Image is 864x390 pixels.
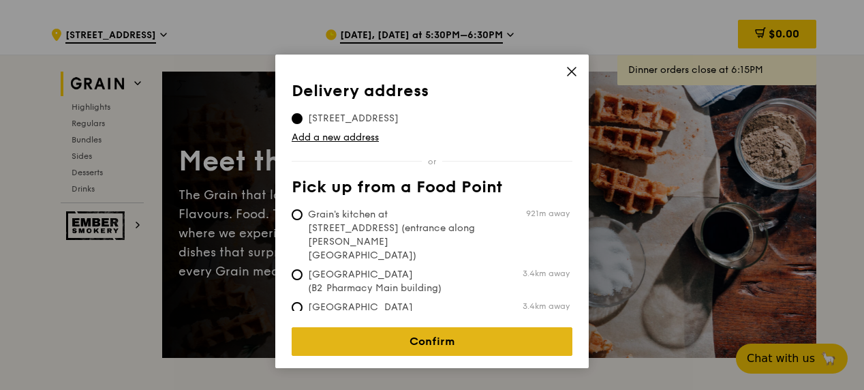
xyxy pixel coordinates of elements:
span: 3.4km away [523,301,570,312]
th: Pick up from a Food Point [292,178,572,202]
span: 3.4km away [523,268,570,279]
span: Grain's kitchen at [STREET_ADDRESS] (entrance along [PERSON_NAME][GEOGRAPHIC_DATA]) [292,208,495,262]
span: [STREET_ADDRESS] [292,112,415,125]
input: Grain's kitchen at [STREET_ADDRESS] (entrance along [PERSON_NAME][GEOGRAPHIC_DATA])921m away [292,209,303,220]
input: [GEOGRAPHIC_DATA] (B2 Pharmacy Main building)3.4km away [292,269,303,280]
span: 921m away [526,208,570,219]
a: Add a new address [292,131,572,145]
span: [GEOGRAPHIC_DATA] (B2 Pharmacy Main building) [292,268,495,295]
span: [GEOGRAPHIC_DATA] (Level 1 [PERSON_NAME] block drop-off point) [292,301,495,342]
a: Confirm [292,327,572,356]
th: Delivery address [292,82,572,106]
input: [GEOGRAPHIC_DATA] (Level 1 [PERSON_NAME] block drop-off point)3.4km away [292,302,303,313]
input: [STREET_ADDRESS] [292,113,303,124]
